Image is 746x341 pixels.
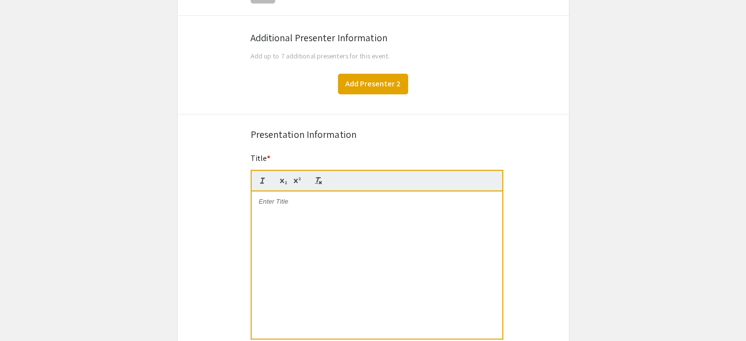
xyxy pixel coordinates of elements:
[251,127,496,142] div: Presentation Information
[251,30,496,45] div: Additional Presenter Information
[251,51,390,60] span: Add up to 7 additional presenters for this event.
[7,297,42,334] iframe: Chat
[251,153,271,163] mat-label: Title
[338,74,408,94] button: Add Presenter 2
